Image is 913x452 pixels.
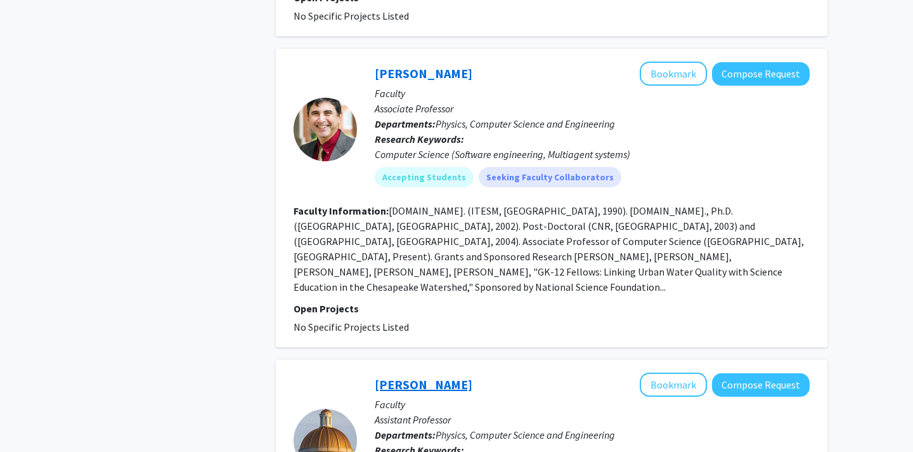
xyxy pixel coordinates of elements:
[479,167,621,187] mat-chip: Seeking Faculty Collaborators
[375,133,464,145] b: Research Keywords:
[375,65,472,81] a: [PERSON_NAME]
[640,62,707,86] button: Add Roberto Flores to Bookmarks
[640,373,707,397] button: Add Samuel Henry to Bookmarks
[375,397,810,412] p: Faculty
[294,321,409,333] span: No Specific Projects Listed
[436,429,615,441] span: Physics, Computer Science and Engineering
[294,204,804,293] fg-read-more: [DOMAIN_NAME]. (ITESM, [GEOGRAPHIC_DATA], 1990). [DOMAIN_NAME]., Ph.D. ([GEOGRAPHIC_DATA], [GEOGR...
[294,301,810,316] p: Open Projects
[294,204,389,217] b: Faculty Information:
[294,10,409,22] span: No Specific Projects Listed
[375,412,810,427] p: Assistant Professor
[375,376,472,392] a: [PERSON_NAME]
[375,86,810,101] p: Faculty
[712,373,810,397] button: Compose Request to Samuel Henry
[375,117,436,130] b: Departments:
[375,167,474,187] mat-chip: Accepting Students
[375,429,436,441] b: Departments:
[10,395,54,442] iframe: Chat
[436,117,615,130] span: Physics, Computer Science and Engineering
[375,147,810,162] div: Computer Science (Software engineering, Multiagent systems)
[375,101,810,116] p: Associate Professor
[712,62,810,86] button: Compose Request to Roberto Flores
